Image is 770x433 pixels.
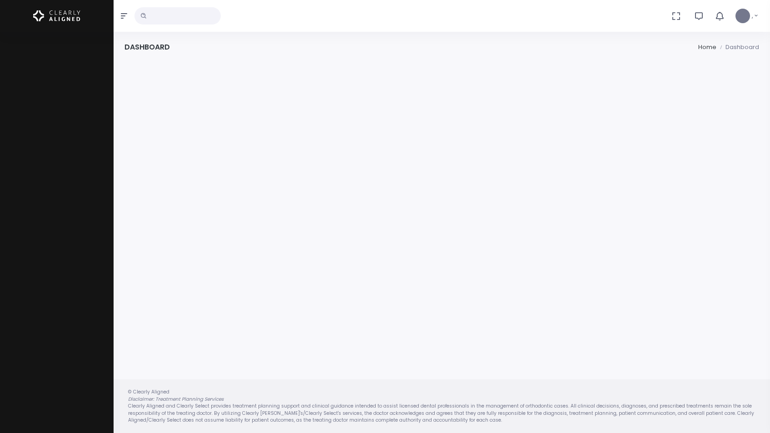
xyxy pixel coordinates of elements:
[119,388,765,424] div: © Clearly Aligned Clearly Aligned and Clearly Select provides treatment planning support and clin...
[716,43,759,52] li: Dashboard
[752,11,753,20] span: ,
[124,43,170,51] h4: Dashboard
[698,43,716,52] li: Home
[128,396,224,403] em: Disclaimer: Treatment Planning Services
[33,6,80,25] img: Logo Horizontal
